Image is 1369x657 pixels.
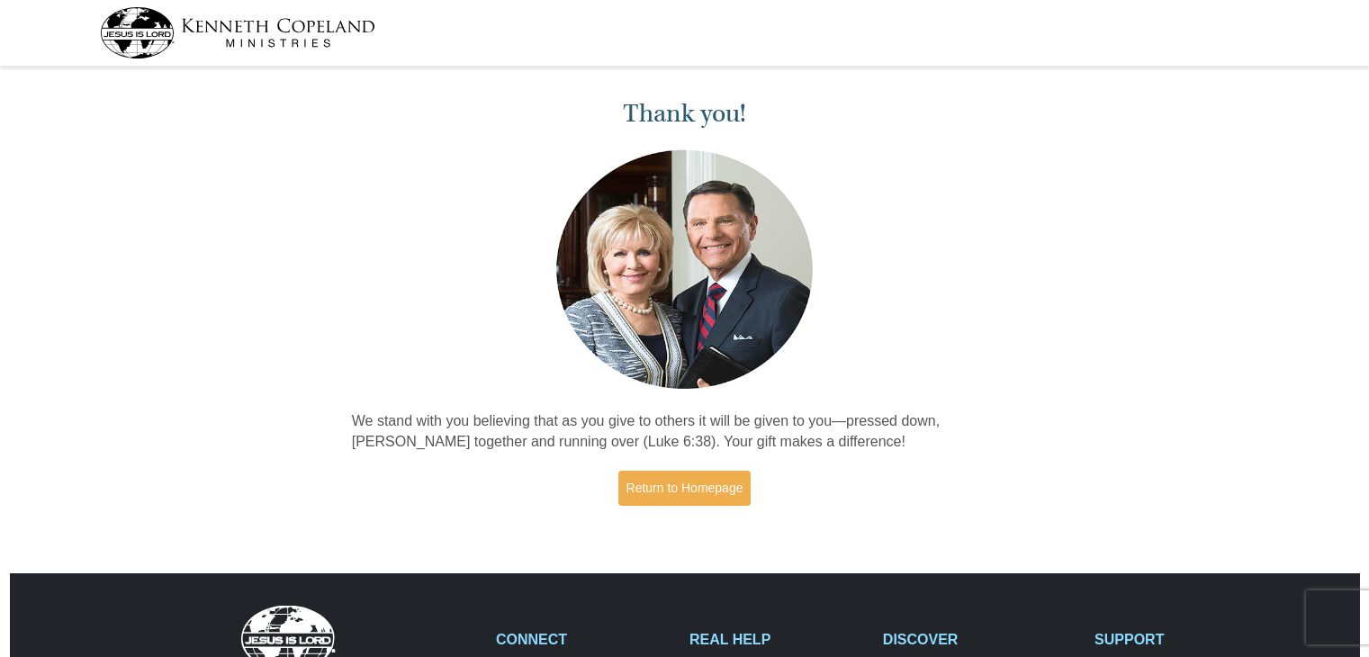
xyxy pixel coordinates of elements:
[552,146,817,393] img: Kenneth and Gloria
[618,471,752,506] a: Return to Homepage
[689,631,864,648] h2: REAL HELP
[100,7,375,58] img: kcm-header-logo.svg
[352,411,1018,453] p: We stand with you believing that as you give to others it will be given to you—pressed down, [PER...
[883,631,1076,648] h2: DISCOVER
[496,631,671,648] h2: CONNECT
[1094,631,1269,648] h2: SUPPORT
[352,99,1018,129] h1: Thank you!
